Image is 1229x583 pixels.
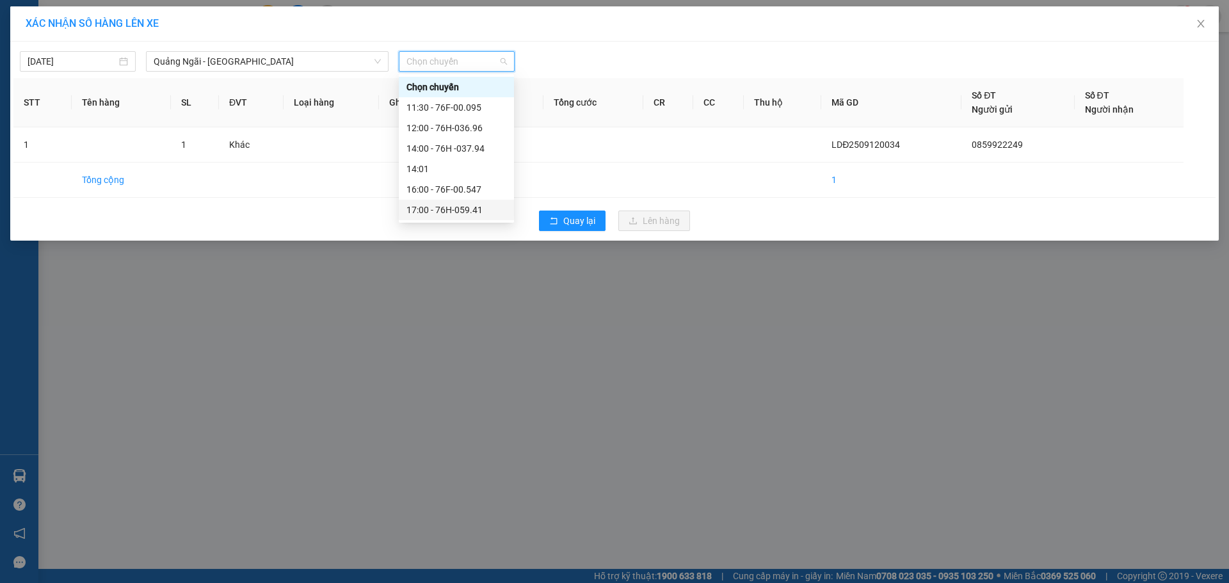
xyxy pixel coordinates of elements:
span: rollback [549,216,558,227]
div: 12:00 - 76H-036.96 [406,121,506,135]
button: rollbackQuay lại [539,211,606,231]
span: Chọn chuyến [406,52,507,71]
span: Số ĐT [1085,90,1109,100]
div: 14:01 [406,162,506,176]
div: Chọn chuyến [406,80,506,94]
td: Khác [219,127,284,163]
th: STT [13,78,72,127]
th: ĐVT [219,78,284,127]
th: Thu hộ [744,78,821,127]
div: 11:30 - 76F-00.095 [406,100,506,115]
span: Quay lại [563,214,595,228]
td: 1 [821,163,961,198]
span: down [374,58,382,65]
th: CC [693,78,744,127]
span: 0859922249 [972,140,1023,150]
th: Ghi chú [379,78,460,127]
span: Người nhận [1085,104,1134,115]
td: Tổng cộng [72,163,170,198]
th: Loại hàng [284,78,380,127]
td: 1 [13,127,72,163]
div: Chọn chuyến [399,77,514,97]
span: Quảng Ngãi - Vũng Tàu [154,52,381,71]
th: Tổng cước [543,78,643,127]
input: 12/09/2025 [28,54,116,68]
span: close [1196,19,1206,29]
th: SL [171,78,220,127]
span: XÁC NHẬN SỐ HÀNG LÊN XE [26,17,159,29]
button: uploadLên hàng [618,211,690,231]
div: 17:00 - 76H-059.41 [406,203,506,217]
div: 14:00 - 76H -037.94 [406,141,506,156]
span: Người gửi [972,104,1013,115]
div: 16:00 - 76F-00.547 [406,182,506,196]
th: CR [643,78,694,127]
th: Tên hàng [72,78,170,127]
button: Close [1183,6,1219,42]
span: LDĐ2509120034 [831,140,900,150]
span: Số ĐT [972,90,996,100]
th: Mã GD [821,78,961,127]
span: 1 [181,140,186,150]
